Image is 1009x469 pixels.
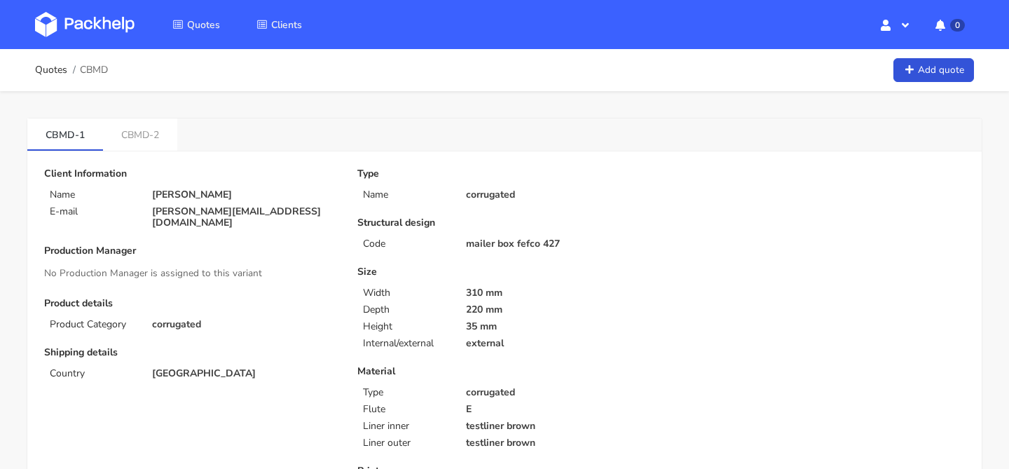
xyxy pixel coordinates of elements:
a: Add quote [893,58,974,83]
p: Width [363,287,448,299]
p: Product Category [50,319,135,330]
p: E-mail [50,206,135,217]
p: Liner inner [363,421,448,432]
span: 0 [950,19,965,32]
p: 220 mm [466,304,652,315]
p: Shipping details [44,347,338,358]
p: Name [50,189,135,200]
a: Clients [240,12,319,37]
p: external [466,338,652,349]
a: CBMD-2 [103,118,177,149]
p: [PERSON_NAME][EMAIL_ADDRESS][DOMAIN_NAME] [152,206,338,229]
p: Structural design [357,217,651,229]
p: mailer box fefco 427 [466,238,652,250]
p: Code [363,238,448,250]
p: Depth [363,304,448,315]
p: Product details [44,298,338,309]
p: [PERSON_NAME] [152,189,338,200]
span: CBMD [80,64,108,76]
p: corrugated [152,319,338,330]
p: corrugated [466,387,652,398]
p: Flute [363,404,448,415]
p: [GEOGRAPHIC_DATA] [152,368,338,379]
p: Production Manager [44,245,338,257]
button: 0 [924,12,974,37]
p: testliner brown [466,437,652,449]
p: Internal/external [363,338,448,349]
p: Client Information [44,168,338,179]
p: E [466,404,652,415]
span: No Production Manager is assigned to this variant [44,266,262,280]
p: Name [363,189,448,200]
a: Quotes [35,64,67,76]
p: Height [363,321,448,332]
a: CBMD-1 [27,118,103,149]
p: 310 mm [466,287,652,299]
p: 35 mm [466,321,652,332]
p: testliner brown [466,421,652,432]
p: Type [357,168,651,179]
span: Quotes [187,18,220,32]
p: Type [363,387,448,398]
img: Dashboard [35,12,135,37]
p: Size [357,266,651,278]
p: Country [50,368,135,379]
nav: breadcrumb [35,56,108,84]
p: Liner outer [363,437,448,449]
a: Quotes [156,12,237,37]
span: Clients [271,18,302,32]
p: corrugated [466,189,652,200]
p: Material [357,366,651,377]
